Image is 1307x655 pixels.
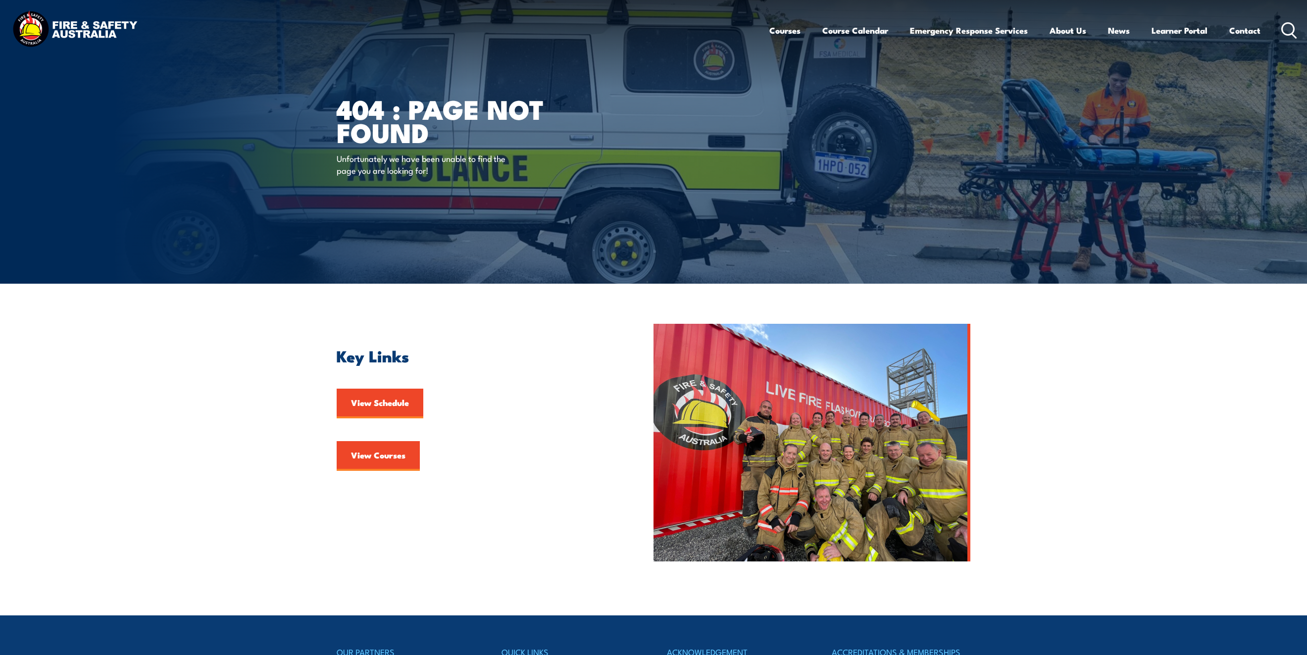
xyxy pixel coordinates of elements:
[769,17,801,44] a: Courses
[822,17,888,44] a: Course Calendar
[1050,17,1086,44] a: About Us
[337,97,581,143] h1: 404 : Page Not Found
[337,349,608,362] h2: Key Links
[337,441,420,471] a: View Courses
[1229,17,1260,44] a: Contact
[337,389,423,418] a: View Schedule
[910,17,1028,44] a: Emergency Response Services
[653,324,970,561] img: FSA People – Team photo aug 2023
[1152,17,1207,44] a: Learner Portal
[1108,17,1130,44] a: News
[337,152,517,176] p: Unfortunately we have been unable to find the page you are looking for!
